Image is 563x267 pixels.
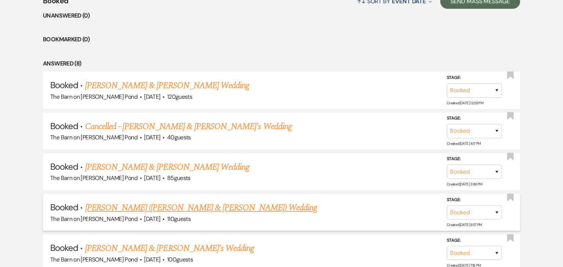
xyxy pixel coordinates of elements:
[447,141,481,146] span: Created: [DATE] 4:17 PM
[43,35,520,44] li: Bookmarked (0)
[50,161,78,172] span: Booked
[50,202,78,213] span: Booked
[447,222,482,227] span: Created: [DATE] 8:57 PM
[447,196,502,204] label: Stage:
[50,133,137,141] span: The Barn on [PERSON_NAME] Pond
[144,174,160,182] span: [DATE]
[85,201,317,214] a: [PERSON_NAME] ([PERSON_NAME] & [PERSON_NAME]) Wedding
[167,256,193,263] span: 100 guests
[167,133,191,141] span: 40 guests
[447,114,502,123] label: Stage:
[50,215,137,223] span: The Barn on [PERSON_NAME] Pond
[144,215,160,223] span: [DATE]
[447,101,483,105] span: Created: [DATE] 12:39 PM
[85,242,254,255] a: [PERSON_NAME] & [PERSON_NAME]'s Wedding
[50,120,78,132] span: Booked
[50,256,137,263] span: The Barn on [PERSON_NAME] Pond
[43,59,520,68] li: Answered (8)
[447,74,502,82] label: Stage:
[447,237,502,245] label: Stage:
[50,174,137,182] span: The Barn on [PERSON_NAME] Pond
[85,79,249,92] a: [PERSON_NAME] & [PERSON_NAME] Wedding
[85,120,292,133] a: Cancelled - [PERSON_NAME] & [PERSON_NAME]'s Wedding
[144,256,160,263] span: [DATE]
[447,155,502,163] label: Stage:
[85,161,249,174] a: [PERSON_NAME] & [PERSON_NAME] Wedding
[144,133,160,141] span: [DATE]
[50,79,78,91] span: Booked
[447,182,482,187] span: Created: [DATE] 3:49 PM
[167,174,191,182] span: 85 guests
[167,215,191,223] span: 110 guests
[50,242,78,253] span: Booked
[43,11,520,20] li: Unanswered (0)
[50,93,137,101] span: The Barn on [PERSON_NAME] Pond
[144,93,160,101] span: [DATE]
[167,93,192,101] span: 120 guests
